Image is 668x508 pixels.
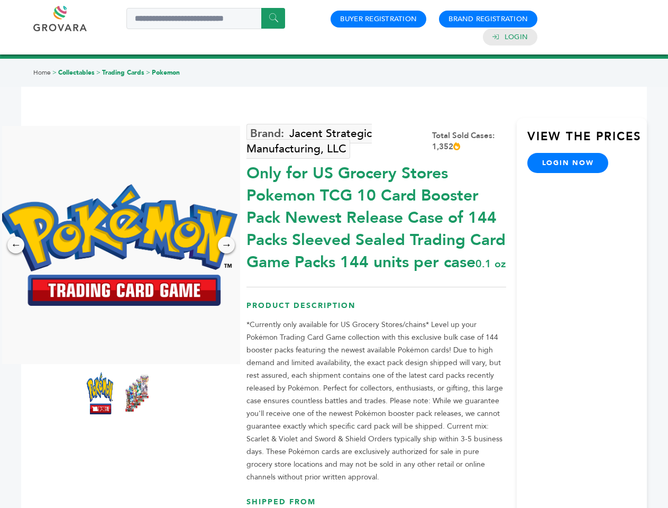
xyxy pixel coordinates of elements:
[246,301,506,319] h3: Product Description
[246,157,506,274] div: Only for US Grocery Stores Pokemon TCG 10 Card Booster Pack Newest Release Case of 144 Packs Slee...
[505,32,528,42] a: Login
[33,68,51,77] a: Home
[449,14,528,24] a: Brand Registration
[527,129,647,153] h3: View the Prices
[527,153,609,173] a: login now
[126,8,285,29] input: Search a product or brand...
[340,14,417,24] a: Buyer Registration
[124,372,150,414] img: *Only for US Grocery Stores* Pokemon TCG 10 Card Booster Pack – Newest Release (Case of 144 Packs...
[87,372,113,414] img: *Only for US Grocery Stores* Pokemon TCG 10 Card Booster Pack – Newest Release (Case of 144 Packs...
[246,124,372,159] a: Jacent Strategic Manufacturing, LLC
[7,237,24,253] div: ←
[152,68,180,77] a: Pokemon
[246,319,506,484] p: *Currently only available for US Grocery Stores/chains* Level up your Pokémon Trading Card Game c...
[218,237,235,253] div: →
[102,68,144,77] a: Trading Cards
[146,68,150,77] span: >
[475,257,506,271] span: 0.1 oz
[58,68,95,77] a: Collectables
[96,68,100,77] span: >
[52,68,57,77] span: >
[432,130,506,152] div: Total Sold Cases: 1,352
